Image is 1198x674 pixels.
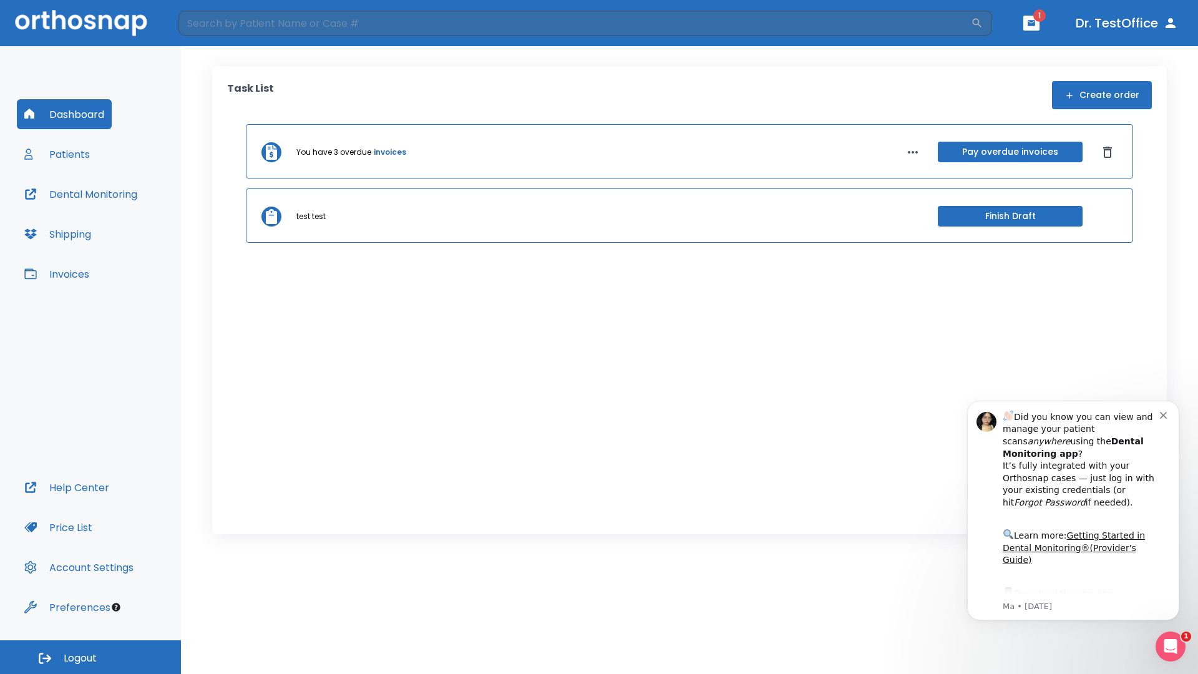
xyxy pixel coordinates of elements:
[374,147,406,158] a: invoices
[17,472,117,502] button: Help Center
[1052,81,1152,109] button: Create order
[110,602,122,613] div: Tooltip anchor
[1156,632,1186,662] iframe: Intercom live chat
[17,512,100,542] button: Price List
[1098,142,1118,162] button: Dismiss
[17,552,141,582] button: Account Settings
[296,211,326,222] p: test test
[17,139,97,169] button: Patients
[17,99,112,129] button: Dashboard
[17,179,145,209] button: Dental Monitoring
[178,11,971,36] input: Search by Patient Name or Case #
[17,219,99,249] button: Shipping
[296,147,371,158] p: You have 3 overdue
[938,142,1083,162] button: Pay overdue invoices
[15,10,147,36] img: Orthosnap
[938,206,1083,227] button: Finish Draft
[227,81,274,109] p: Task List
[17,592,118,622] button: Preferences
[1181,632,1191,642] span: 1
[17,259,97,289] button: Invoices
[1033,9,1046,22] span: 1
[1071,12,1183,34] button: Dr. TestOffice
[64,652,97,665] span: Logout
[948,385,1198,668] iframe: Intercom notifications message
